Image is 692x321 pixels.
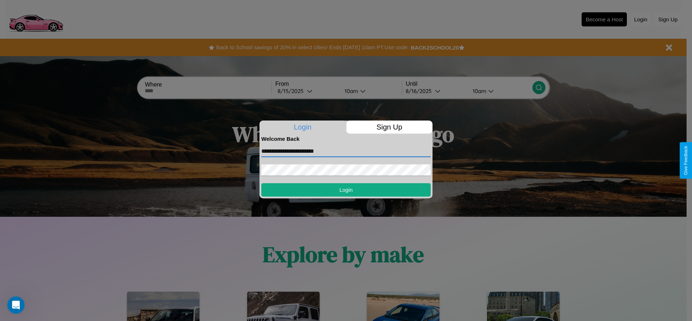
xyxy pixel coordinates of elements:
[7,296,25,314] iframe: Intercom live chat
[346,121,433,134] p: Sign Up
[261,183,431,197] button: Login
[683,146,688,175] div: Give Feedback
[261,136,431,142] h4: Welcome Back
[259,121,346,134] p: Login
